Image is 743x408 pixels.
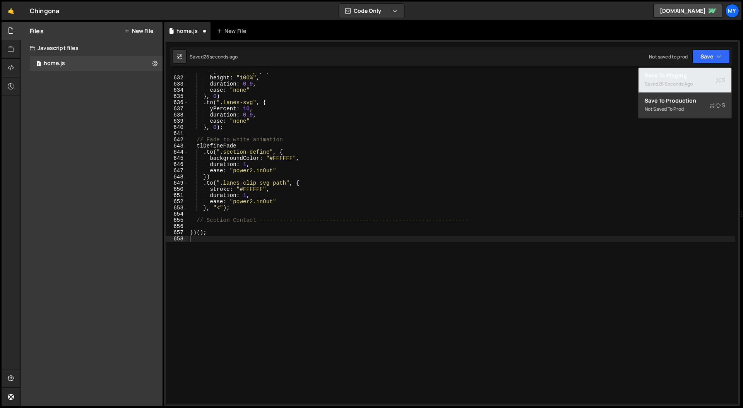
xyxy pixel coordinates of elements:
[166,205,188,211] div: 653
[44,60,65,67] div: home.js
[217,27,249,35] div: New File
[166,99,188,106] div: 636
[639,93,731,118] button: Save to ProductionS Not saved to prod
[30,56,163,71] : 16722/45723.js
[725,4,739,18] a: My
[2,2,21,20] a: 🤙
[166,93,188,99] div: 635
[645,79,725,89] div: Saved
[166,118,188,124] div: 639
[166,174,188,180] div: 648
[653,4,723,18] a: [DOMAIN_NAME]
[124,28,153,34] button: New File
[692,50,730,63] button: Save
[36,61,41,67] span: 1
[639,68,731,93] button: Save to StagingS Saved26 seconds ago
[645,72,725,79] div: Save to Staging
[166,112,188,118] div: 638
[166,211,188,217] div: 654
[166,124,188,130] div: 640
[166,75,188,81] div: 632
[166,81,188,87] div: 633
[30,6,59,15] div: Chingona
[716,76,725,84] span: S
[166,149,188,155] div: 644
[21,40,163,56] div: Javascript files
[166,106,188,112] div: 637
[166,161,188,168] div: 646
[658,81,693,87] div: 26 seconds ago
[166,87,188,93] div: 634
[166,155,188,161] div: 645
[30,27,44,35] h2: Files
[166,199,188,205] div: 652
[166,137,188,143] div: 642
[709,101,725,109] span: S
[166,192,188,199] div: 651
[166,217,188,223] div: 655
[166,230,188,236] div: 657
[190,53,238,60] div: Saved
[166,186,188,192] div: 650
[339,4,404,18] button: Code Only
[645,105,725,114] div: Not saved to prod
[166,236,188,242] div: 658
[176,27,198,35] div: home.js
[166,223,188,230] div: 656
[649,53,688,60] div: Not saved to prod
[166,168,188,174] div: 647
[204,53,238,60] div: 26 seconds ago
[645,97,725,105] div: Save to Production
[166,143,188,149] div: 643
[166,130,188,137] div: 641
[166,180,188,186] div: 649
